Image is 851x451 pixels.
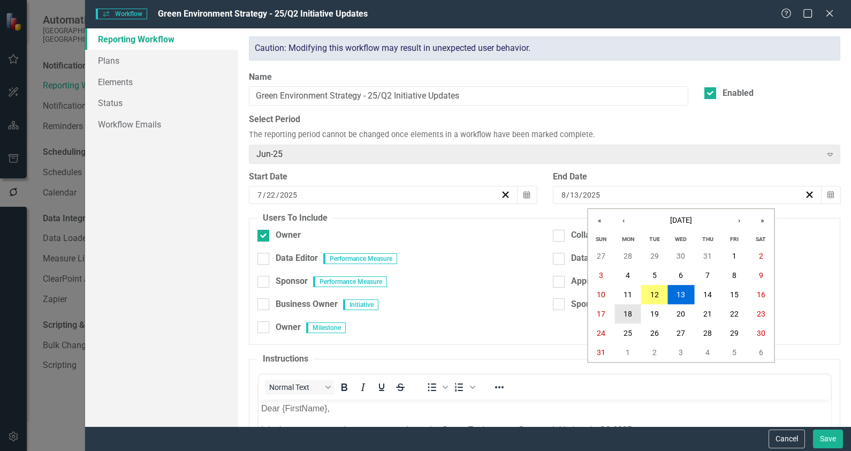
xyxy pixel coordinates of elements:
[588,209,612,232] button: «
[276,252,318,265] div: Data Editor
[256,148,821,160] div: Jun-25
[759,348,763,357] abbr: September 6, 2025
[721,324,748,343] button: August 29, 2025
[158,9,368,19] span: Green Environment Strategy - 25/Q2 Initiative Updates
[85,92,238,114] a: Status
[276,298,338,311] div: Business Owner
[703,310,712,318] abbr: August 21, 2025
[323,253,397,264] span: Performance Measure
[769,430,805,448] button: Cancel
[748,324,774,343] button: August 30, 2025
[641,304,668,324] button: August 19, 2025
[679,271,683,280] abbr: August 6, 2025
[85,28,238,50] a: Reporting Workflow
[650,252,659,260] abbr: July 29, 2025
[727,209,751,232] button: ›
[24,166,569,178] li: Go to " " intranet.
[624,329,632,337] abbr: August 25, 2025
[24,178,569,191] li: Scroll down to the section titled "Work Applications."
[748,266,774,285] button: August 9, 2025
[748,246,774,266] button: August 2, 2025
[133,111,168,121] strong: initiative
[263,190,266,200] span: /
[694,246,721,266] button: July 31, 2025
[641,266,668,285] button: August 5, 2025
[679,348,683,357] abbr: September 3, 2025
[588,324,615,343] button: August 24, 2025
[335,380,353,395] button: Bold
[614,266,641,285] button: August 4, 2025
[703,329,712,337] abbr: August 28, 2025
[677,310,685,318] abbr: August 20, 2025
[649,236,660,243] abbr: Tuesday
[705,271,710,280] abbr: August 7, 2025
[703,252,712,260] abbr: July 31, 2025
[588,285,615,304] button: August 10, 2025
[249,114,840,126] label: Select Period
[3,67,569,80] p: Updates are due by the end of day .
[85,114,238,135] a: Workflow Emails
[668,324,695,343] button: August 27, 2025
[756,236,766,243] abbr: Saturday
[3,146,84,155] strong: To provide updates:
[599,271,603,280] abbr: August 3, 2025
[641,246,668,266] button: July 29, 2025
[249,86,688,106] input: Name
[748,343,774,362] button: September 6, 2025
[730,329,739,337] abbr: August 29, 2025
[675,236,687,243] abbr: Wednesday
[757,290,765,299] abbr: August 16, 2025
[614,343,641,362] button: September 1, 2025
[732,271,736,280] abbr: August 8, 2025
[571,229,623,242] div: Collaborators
[650,329,659,337] abbr: August 26, 2025
[313,276,387,287] span: Performance Measure
[553,171,840,183] div: End Date
[677,329,685,337] abbr: August 27, 2025
[668,285,695,304] button: August 13, 2025
[641,324,668,343] button: August 26, 2025
[614,304,641,324] button: August 18, 2025
[694,304,721,324] button: August 21, 2025
[641,343,668,362] button: September 2, 2025
[423,380,450,395] div: Bullet list
[569,190,579,200] input: dd
[759,271,763,280] abbr: August 9, 2025
[571,298,603,311] div: Sponsor
[249,130,595,141] span: The reporting period cannot be changed once elements in a workflow have been marked complete.
[626,348,630,357] abbr: September 1, 2025
[614,246,641,266] button: July 28, 2025
[269,383,322,392] span: Normal Text
[257,353,314,365] legend: Instructions
[343,299,378,310] span: Initiative
[588,304,615,324] button: August 17, 2025
[694,285,721,304] button: August 14, 2025
[614,285,641,304] button: August 11, 2025
[596,236,606,243] abbr: Sunday
[670,216,692,224] span: [DATE]
[579,190,582,200] span: /
[276,275,308,288] div: Sponsor
[694,324,721,343] button: August 28, 2025
[813,430,843,448] button: Save
[694,343,721,362] button: September 4, 2025
[597,290,605,299] abbr: August 10, 2025
[668,304,695,324] button: August 20, 2025
[668,266,695,285] button: August 6, 2025
[588,343,615,362] button: August 31, 2025
[668,246,695,266] button: July 30, 2025
[3,24,569,37] p: It is time to report on the progress made on the Green Environment Strategy initiatives in Q2 2025.
[721,285,748,304] button: August 15, 2025
[624,252,632,260] abbr: July 28, 2025
[249,71,688,84] label: Name
[597,252,605,260] abbr: July 27, 2025
[751,209,774,232] button: »
[757,310,765,318] abbr: August 23, 2025
[721,246,748,266] button: August 1, 2025
[624,310,632,318] abbr: August 18, 2025
[276,229,301,242] div: Owner
[588,266,615,285] button: August 3, 2025
[561,190,566,200] input: mm
[677,252,685,260] abbr: July 30, 2025
[571,275,607,288] div: Approver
